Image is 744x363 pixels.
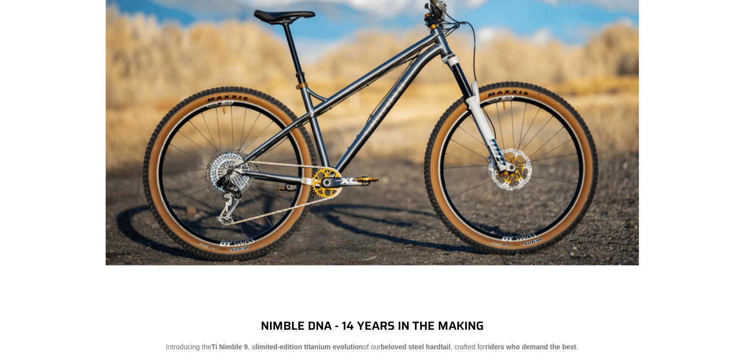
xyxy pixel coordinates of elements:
[211,343,248,351] strong: Ti Nimble 9
[106,319,639,333] h2: NIMBLE DNA - 14 YEARS IN THE MAKING
[381,343,451,351] strong: beloved steel hardtail
[255,343,363,351] strong: limited-edition titanium evolution
[485,343,576,351] strong: riders who demand the best
[106,342,639,352] p: Introducing the , a of our , crafted for .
